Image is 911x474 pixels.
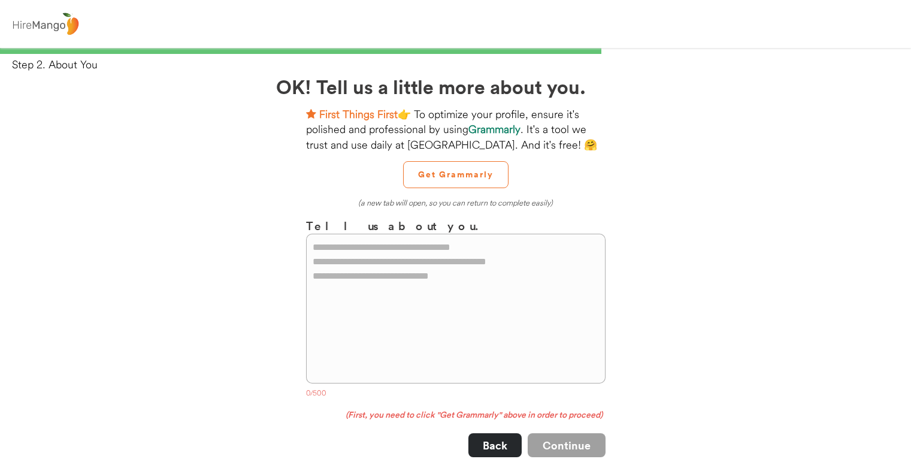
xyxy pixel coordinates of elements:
button: Get Grammarly [403,161,509,188]
h2: OK! Tell us a little more about you. [276,72,635,101]
strong: Grammarly [468,122,520,136]
h3: Tell us about you. [306,217,606,234]
em: (a new tab will open, so you can return to complete easily) [358,198,553,207]
div: 66% [2,48,909,54]
div: 👉 To optimize your profile, ensure it's polished and professional by using . It's a tool we trust... [306,107,606,152]
button: Back [468,433,522,457]
div: Step 2. About You [12,57,911,72]
button: Continue [528,433,606,457]
div: 0/500 [306,388,606,400]
div: (First, you need to click "Get Grammarly" above in order to proceed) [306,409,606,421]
img: logo%20-%20hiremango%20gray.png [9,10,82,38]
strong: First Things First [319,107,398,121]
